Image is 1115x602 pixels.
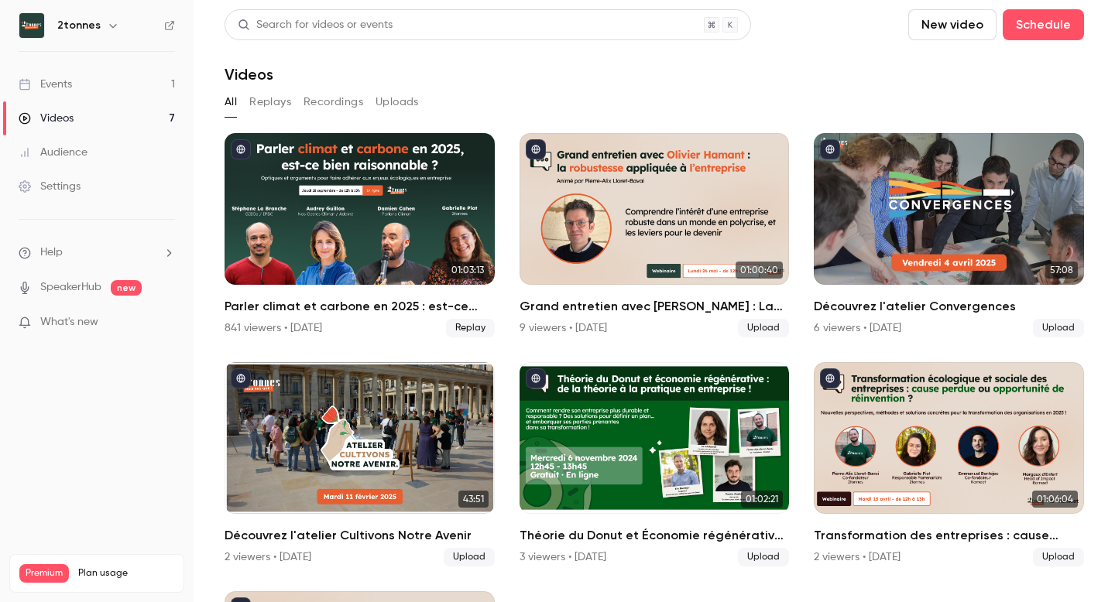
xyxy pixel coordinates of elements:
button: Recordings [304,90,363,115]
span: Upload [1033,548,1084,566]
span: Replay [446,319,495,337]
section: Videos [225,9,1084,593]
span: 57:08 [1045,262,1078,279]
a: 01:03:13Parler climat et carbone en 2025 : est-ce bien raisonnable ?841 viewers • [DATE]Replay [225,133,495,337]
span: 01:03:13 [447,262,489,279]
h1: Videos [225,65,273,84]
div: 6 viewers • [DATE] [814,320,901,336]
span: 01:02:21 [741,491,783,508]
span: 01:06:04 [1032,491,1078,508]
h2: Transformation des entreprises : cause perdue ou opportunité de réinvention ? [814,526,1084,545]
h2: Parler climat et carbone en 2025 : est-ce bien raisonnable ? [225,297,495,316]
div: Settings [19,179,81,194]
span: What's new [40,314,98,330]
img: 2tonnes [19,13,44,38]
a: SpeakerHub [40,279,101,296]
h2: Théorie du Donut et Économie régénérative : quelle pratique en entreprise ? [520,526,790,545]
div: 2 viewers • [DATE] [814,549,901,565]
li: Grand entretien avec Olivier Hamant : La robustesse appliquée aux entreprises [520,133,790,337]
button: published [820,139,840,159]
span: 01:00:40 [736,262,783,279]
div: Events [19,77,72,92]
span: Upload [444,548,495,566]
li: Théorie du Donut et Économie régénérative : quelle pratique en entreprise ? [520,362,790,566]
div: Search for videos or events [238,17,393,33]
button: Schedule [1003,9,1084,40]
iframe: Noticeable Trigger [156,316,175,330]
div: Audience [19,145,87,160]
a: 57:08Découvrez l'atelier Convergences6 viewers • [DATE]Upload [814,133,1084,337]
span: 43:51 [458,491,489,508]
button: published [820,368,840,388]
a: 01:06:04Transformation des entreprises : cause perdue ou opportunité de réinvention ?2 viewers • ... [814,362,1084,566]
div: 9 viewers • [DATE] [520,320,607,336]
div: 2 viewers • [DATE] [225,549,311,565]
h2: Découvrez l'atelier Cultivons Notre Avenir [225,526,495,545]
span: new [111,280,142,296]
a: 43:51Découvrez l'atelier Cultivons Notre Avenir2 viewers • [DATE]Upload [225,362,495,566]
a: 01:00:40Grand entretien avec [PERSON_NAME] : La robustesse appliquée aux entreprises9 viewers • ... [520,133,790,337]
a: 01:02:21Théorie du Donut et Économie régénérative : quelle pratique en entreprise ?3 viewers • [D... [520,362,790,566]
button: Uploads [376,90,419,115]
span: Upload [1033,319,1084,337]
h6: 2tonnes [57,18,101,33]
button: New video [908,9,997,40]
li: help-dropdown-opener [19,245,175,261]
div: Videos [19,111,74,126]
div: 3 viewers • [DATE] [520,549,606,565]
span: Upload [738,319,789,337]
button: published [526,139,546,159]
button: published [231,139,251,159]
span: Premium [19,564,69,583]
button: All [225,90,237,115]
button: Replays [249,90,291,115]
li: Parler climat et carbone en 2025 : est-ce bien raisonnable ? [225,133,495,337]
li: Découvrez l'atelier Convergences [814,133,1084,337]
h2: Grand entretien avec [PERSON_NAME] : La robustesse appliquée aux entreprises [520,297,790,316]
li: Transformation des entreprises : cause perdue ou opportunité de réinvention ? [814,362,1084,566]
span: Help [40,245,63,261]
button: published [231,368,251,388]
button: published [526,368,546,388]
span: Upload [738,548,789,566]
h2: Découvrez l'atelier Convergences [814,297,1084,316]
li: Découvrez l'atelier Cultivons Notre Avenir [225,362,495,566]
div: 841 viewers • [DATE] [225,320,322,336]
span: Plan usage [78,567,174,580]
